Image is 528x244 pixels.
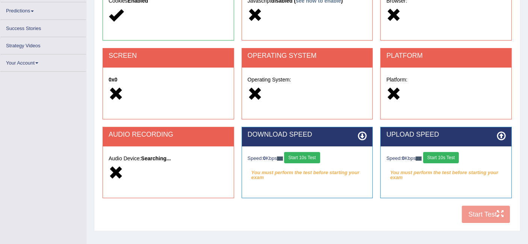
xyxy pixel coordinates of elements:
[402,155,405,161] strong: 0
[0,2,86,17] a: Predictions
[416,157,422,161] img: ajax-loader-fb-connection.gif
[386,131,506,139] h2: UPLOAD SPEED
[386,52,506,60] h2: PLATFORM
[248,152,367,165] div: Speed: Kbps
[0,20,86,35] a: Success Stories
[386,152,506,165] div: Speed: Kbps
[248,131,367,139] h2: DOWNLOAD SPEED
[109,52,228,60] h2: SCREEN
[423,152,459,163] button: Start 10s Test
[248,52,367,60] h2: OPERATING SYSTEM
[248,167,367,178] em: You must perform the test before starting your exam
[109,77,117,83] strong: 0x0
[277,157,283,161] img: ajax-loader-fb-connection.gif
[386,167,506,178] em: You must perform the test before starting your exam
[109,131,228,139] h2: AUDIO RECORDING
[263,155,266,161] strong: 0
[109,156,228,161] h5: Audio Device:
[141,155,171,161] strong: Searching...
[0,54,86,69] a: Your Account
[0,37,86,52] a: Strategy Videos
[284,152,320,163] button: Start 10s Test
[386,77,506,83] h5: Platform:
[248,77,367,83] h5: Operating System:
